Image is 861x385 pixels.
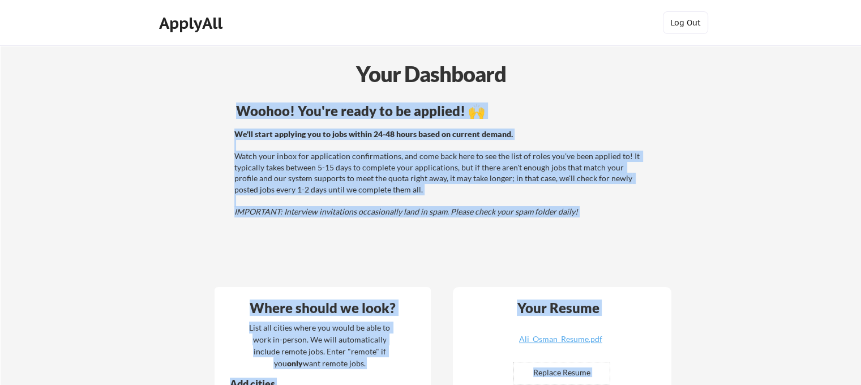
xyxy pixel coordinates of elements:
[217,301,428,315] div: Where should we look?
[236,104,644,118] div: Woohoo! You're ready to be applied! 🙌
[1,58,861,90] div: Your Dashboard
[159,14,226,33] div: ApplyAll
[234,207,578,216] em: IMPORTANT: Interview invitations occasionally land in spam. Please check your spam folder daily!
[493,335,628,353] a: Ali_Osman_Resume.pdf
[502,301,614,315] div: Your Resume
[234,129,642,217] div: Watch your inbox for application confirmations, and come back here to see the list of roles you'v...
[286,358,302,368] strong: only
[234,129,513,139] strong: We'll start applying you to jobs within 24-48 hours based on current demand.
[493,335,628,343] div: Ali_Osman_Resume.pdf
[242,322,397,369] div: List all cities where you would be able to work in-person. We will automatically include remote j...
[663,11,708,34] button: Log Out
